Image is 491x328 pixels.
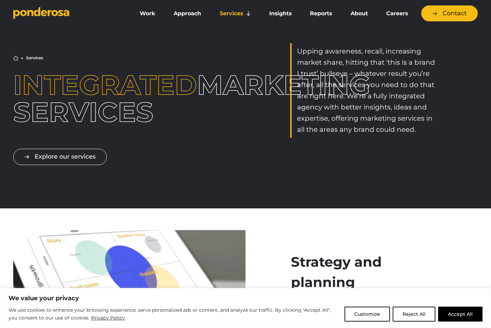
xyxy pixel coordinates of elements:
[26,56,43,60] li: Services
[8,294,483,302] p: We value your privacy
[13,7,122,20] a: Go to homepage
[342,6,375,21] a: About
[91,314,125,322] a: Privacy Policy
[13,71,201,126] h1: marketing services
[378,6,416,21] a: Careers
[13,149,107,165] a: Explore our services
[297,46,438,135] p: Upping awareness, recall, increasing market share, hitting that ‘this is a brand I trust’ bullsey...
[166,6,209,21] a: Approach
[345,307,390,322] button: Customize
[302,6,340,21] a: Reports
[393,307,435,322] button: Reject All
[13,68,197,101] span: Integrated
[261,6,299,21] a: Insights
[421,5,478,21] a: Contact
[438,307,483,322] button: Accept All
[212,6,259,21] a: Services
[8,306,339,322] p: We use cookies to enhance your browsing experience, serve personalized ads or content, and analyz...
[132,6,163,21] a: Work
[13,56,18,61] a: Home
[21,56,23,60] li: ▶︎
[291,252,433,292] h2: Strategy and planning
